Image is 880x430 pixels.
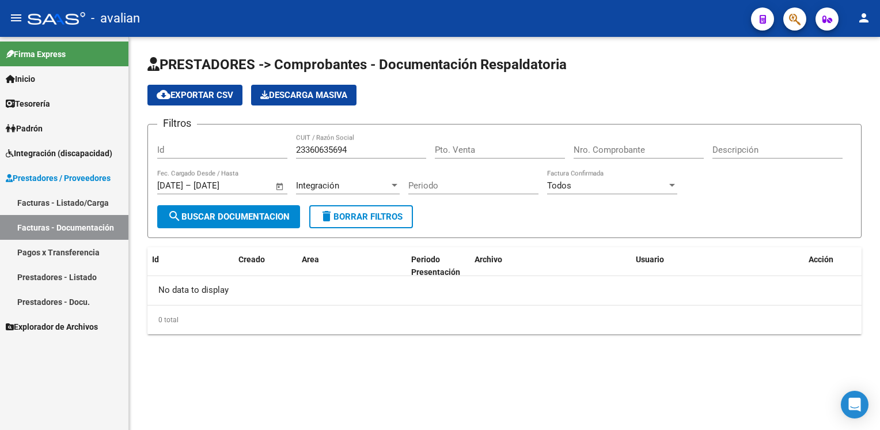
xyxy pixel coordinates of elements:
span: Usuario [636,255,664,264]
datatable-header-cell: Area [297,247,407,285]
datatable-header-cell: Id [147,247,194,285]
datatable-header-cell: Archivo [470,247,631,285]
span: Inicio [6,73,35,85]
mat-icon: search [168,209,181,223]
div: No data to display [147,276,862,305]
button: Exportar CSV [147,85,242,105]
span: - avalian [91,6,140,31]
button: Open calendar [274,180,287,193]
h3: Filtros [157,115,197,131]
datatable-header-cell: Periodo Presentación [407,247,470,285]
mat-icon: delete [320,209,333,223]
datatable-header-cell: Acción [804,247,862,285]
span: Id [152,255,159,264]
span: Acción [809,255,833,264]
mat-icon: menu [9,11,23,25]
div: Open Intercom Messenger [841,391,868,418]
button: Borrar Filtros [309,205,413,228]
span: Creado [238,255,265,264]
button: Buscar Documentacion [157,205,300,228]
div: 0 total [147,305,862,334]
span: Explorador de Archivos [6,320,98,333]
input: Fecha fin [194,180,249,191]
button: Descarga Masiva [251,85,356,105]
span: – [185,180,191,191]
span: Exportar CSV [157,90,233,100]
span: Firma Express [6,48,66,61]
span: Todos [547,180,571,191]
app-download-masive: Descarga masiva de comprobantes (adjuntos) [251,85,356,105]
span: Integración [296,180,339,191]
datatable-header-cell: Usuario [631,247,804,285]
mat-icon: person [857,11,871,25]
span: Padrón [6,122,43,135]
span: Borrar Filtros [320,212,403,222]
span: Tesorería [6,97,50,110]
span: Integración (discapacidad) [6,147,112,160]
span: Buscar Documentacion [168,212,290,222]
span: Area [302,255,319,264]
span: Archivo [475,255,502,264]
span: Periodo Presentación [411,255,460,277]
mat-icon: cloud_download [157,88,170,101]
span: PRESTADORES -> Comprobantes - Documentación Respaldatoria [147,56,567,73]
span: Prestadores / Proveedores [6,172,111,184]
datatable-header-cell: Creado [234,247,297,285]
input: Fecha inicio [157,180,183,191]
span: Descarga Masiva [260,90,347,100]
